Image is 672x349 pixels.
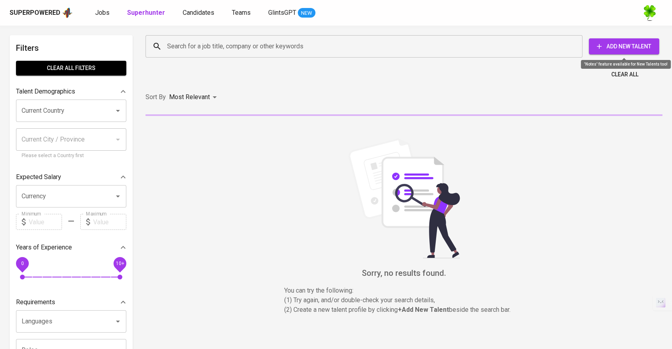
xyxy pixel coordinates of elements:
img: app logo [62,7,73,19]
p: Please select a Country first [22,152,121,160]
span: 10+ [116,261,124,266]
div: Years of Experience [16,239,126,255]
a: GlintsGPT NEW [268,8,315,18]
button: Clear All [608,67,642,82]
button: Add New Talent [589,38,659,54]
h6: Filters [16,42,126,54]
div: Expected Salary [16,169,126,185]
div: Most Relevant [169,90,219,105]
div: Requirements [16,294,126,310]
button: Open [112,105,124,116]
p: Sort By [146,92,166,102]
img: f9493b8c-82b8-4f41-8722-f5d69bb1b761.jpg [642,5,658,21]
a: Superhunter [127,8,167,18]
span: Clear All filters [22,63,120,73]
span: Add New Talent [595,42,653,52]
b: + Add New Talent [398,306,449,313]
a: Superpoweredapp logo [10,7,73,19]
span: Teams [232,9,251,16]
span: Jobs [95,9,110,16]
input: Value [93,214,126,230]
button: Open [112,191,124,202]
a: Teams [232,8,252,18]
p: Most Relevant [169,92,210,102]
div: Talent Demographics [16,84,126,100]
span: Candidates [183,9,214,16]
button: Open [112,316,124,327]
b: Superhunter [127,9,165,16]
a: Candidates [183,8,216,18]
p: Years of Experience [16,243,72,252]
button: Clear All filters [16,61,126,76]
img: file_searching.svg [344,138,464,258]
span: 0 [21,261,24,266]
span: GlintsGPT [268,9,296,16]
div: Superpowered [10,8,60,18]
p: (1) Try again, and/or double-check your search details, [284,295,524,305]
p: Requirements [16,297,55,307]
a: Jobs [95,8,111,18]
span: Clear All [611,70,638,80]
input: Value [29,214,62,230]
p: Expected Salary [16,172,61,182]
span: NEW [298,9,315,17]
p: You can try the following : [284,286,524,295]
p: Talent Demographics [16,87,75,96]
h6: Sorry, no results found. [146,267,662,279]
p: (2) Create a new talent profile by clicking beside the search bar. [284,305,524,315]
